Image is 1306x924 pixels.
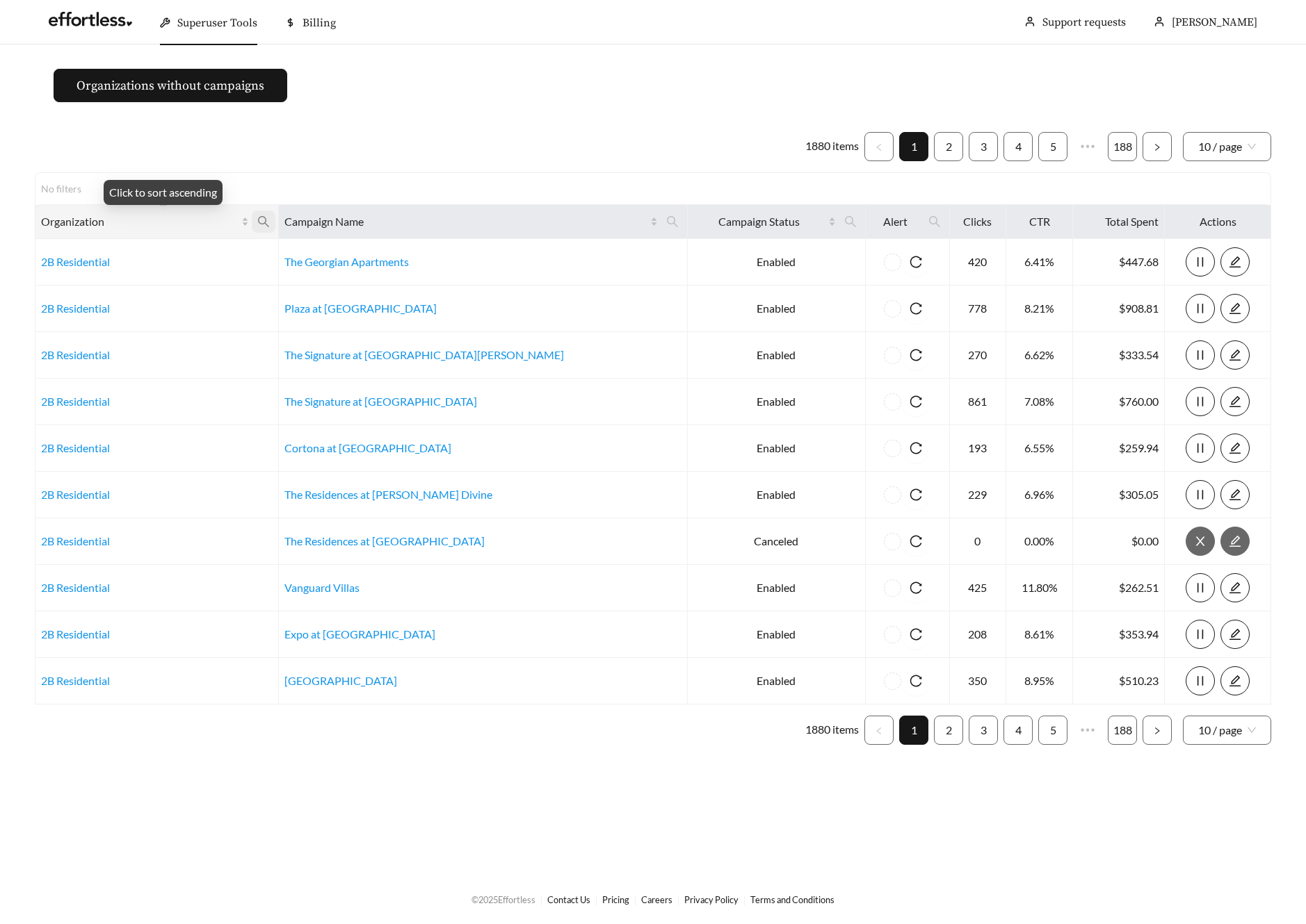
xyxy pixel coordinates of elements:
li: 2 [934,716,963,745]
span: edit [1221,628,1249,641]
button: edit [1220,340,1250,370]
a: Vanguard Villas [284,581,360,594]
span: edit [1221,675,1249,687]
li: Next 5 Pages [1073,132,1102,161]
a: 2B Residential [41,395,110,408]
button: Organizations without campaigns [54,69,287,102]
span: left [875,143,883,151]
td: 8.95% [1006,658,1074,704]
span: edit [1221,302,1249,315]
span: Alert [871,213,920,230]
span: reload [901,628,930,641]
a: edit [1220,627,1250,641]
a: edit [1220,488,1250,501]
button: reload [901,247,930,277]
li: 5 [1038,716,1067,745]
a: [GEOGRAPHIC_DATA] [284,674,397,687]
a: 4 [1004,133,1032,160]
button: reload [901,387,930,416]
span: edit [1221,395,1249,408]
td: Enabled [688,611,866,658]
span: pause [1186,442,1214,454]
td: 6.96% [1006,472,1074,518]
span: reload [901,256,930,268]
td: $447.68 [1073,239,1165,286]
span: edit [1221,256,1249,268]
button: edit [1220,527,1250,556]
button: edit [1220,666,1250,695]
span: ••• [1073,132,1102,161]
span: search [666,215,679,228]
button: edit [1220,620,1250,649]
button: reload [901,573,930,602]
th: Total Spent [1073,205,1165,239]
a: edit [1220,581,1250,594]
span: Organization [41,213,239,230]
span: Campaign Status [693,213,825,230]
a: 2 [935,716,962,744]
td: $908.81 [1073,286,1165,332]
td: Enabled [688,379,866,425]
td: 861 [950,379,1006,425]
a: 188 [1109,716,1136,744]
span: reload [901,581,930,594]
a: 2B Residential [41,581,110,594]
td: $760.00 [1073,379,1165,425]
a: Plaza at [GEOGRAPHIC_DATA] [284,302,437,315]
a: 5 [1039,716,1067,744]
td: $0.00 [1073,518,1165,565]
span: reload [901,395,930,408]
td: $262.51 [1073,565,1165,611]
a: Privacy Policy [684,894,739,905]
li: Next Page [1143,716,1172,745]
span: search [928,215,941,228]
span: pause [1186,675,1214,687]
a: 2B Residential [41,627,110,641]
li: 4 [1003,132,1033,161]
li: 3 [969,716,998,745]
a: Contact Us [547,894,590,905]
a: Careers [641,894,672,905]
button: pause [1186,434,1215,463]
td: 6.41% [1006,239,1074,286]
span: pause [1186,256,1214,268]
span: pause [1186,302,1214,315]
span: search [839,211,862,233]
li: Previous Page [864,716,894,745]
div: No filters [41,181,97,196]
button: edit [1220,434,1250,463]
a: 2B Residential [41,488,110,501]
a: 5 [1039,133,1067,160]
li: 4 [1003,716,1033,745]
td: $259.94 [1073,425,1165,472]
span: search [257,215,270,228]
td: 0.00% [1006,518,1074,565]
a: edit [1220,395,1250,408]
span: reload [901,442,930,454]
span: 10 / page [1198,716,1256,744]
span: [PERSON_NAME] [1172,15,1257,29]
td: 11.80% [1006,565,1074,611]
button: left [864,132,894,161]
button: pause [1186,620,1215,649]
td: 0 [950,518,1006,565]
a: 2B Residential [41,534,110,547]
button: edit [1220,480,1250,509]
td: Enabled [688,658,866,704]
a: edit [1220,348,1250,361]
span: pause [1186,349,1214,361]
a: 2B Residential [41,302,110,315]
a: edit [1220,302,1250,315]
span: right [1153,143,1161,151]
a: Support requests [1042,15,1126,29]
span: edit [1221,581,1249,594]
button: edit [1220,294,1250,323]
button: reload [901,620,930,649]
span: Organizations without campaigns [76,76,264,95]
button: edit [1220,247,1250,277]
a: edit [1220,255,1250,268]
td: 208 [950,611,1006,658]
a: The Residences at [GEOGRAPHIC_DATA] [284,534,485,547]
span: right [1153,727,1161,735]
th: Actions [1165,205,1271,239]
